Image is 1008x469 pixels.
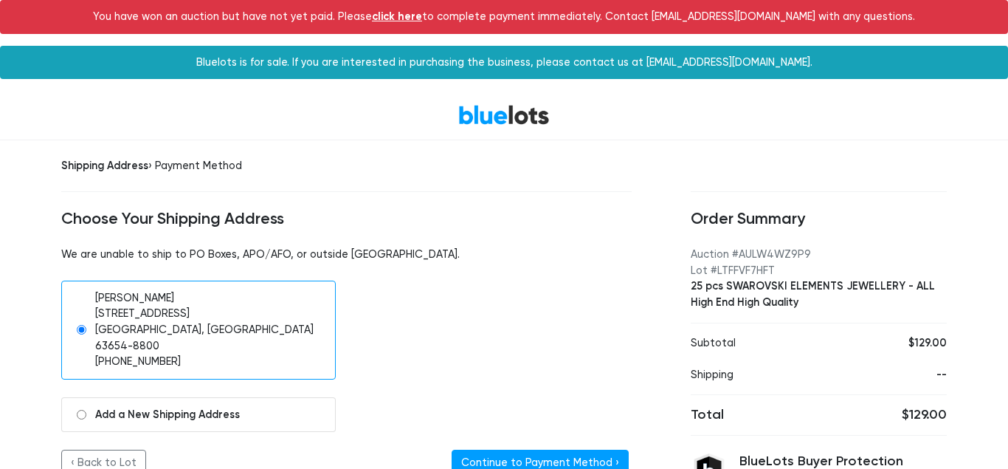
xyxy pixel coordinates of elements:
[61,281,336,380] a: [PERSON_NAME][STREET_ADDRESS][GEOGRAPHIC_DATA], [GEOGRAPHIC_DATA] 63654-8800[PHONE_NUMBER]
[691,263,947,279] div: Lot #LTFFVF7HFT
[372,10,422,23] a: click here
[61,159,148,172] span: Shipping Address
[691,247,947,263] div: Auction #AULW4WZ9P9
[61,210,632,229] h4: Choose Your Shipping Address
[61,247,632,263] p: We are unable to ship to PO Boxes, APO/AFO, or outside [GEOGRAPHIC_DATA].
[95,290,320,370] div: [PERSON_NAME] [STREET_ADDRESS] [GEOGRAPHIC_DATA], [GEOGRAPHIC_DATA] 63654-8800 [PHONE_NUMBER]
[830,407,947,423] h5: $129.00
[876,335,947,352] div: $129.00
[876,367,947,383] div: --
[61,397,336,433] a: Add a New Shipping Address
[680,367,865,383] div: Shipping
[680,335,865,352] div: Subtotal
[95,407,240,423] span: Add a New Shipping Address
[691,210,947,229] h4: Order Summary
[61,158,632,174] div: › Payment Method
[458,104,550,126] a: BlueLots
[691,278,947,310] div: 25 pcs SWAROVSKI ELEMENTS JEWELLERY - ALL High End High Quality
[691,407,807,423] h5: Total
